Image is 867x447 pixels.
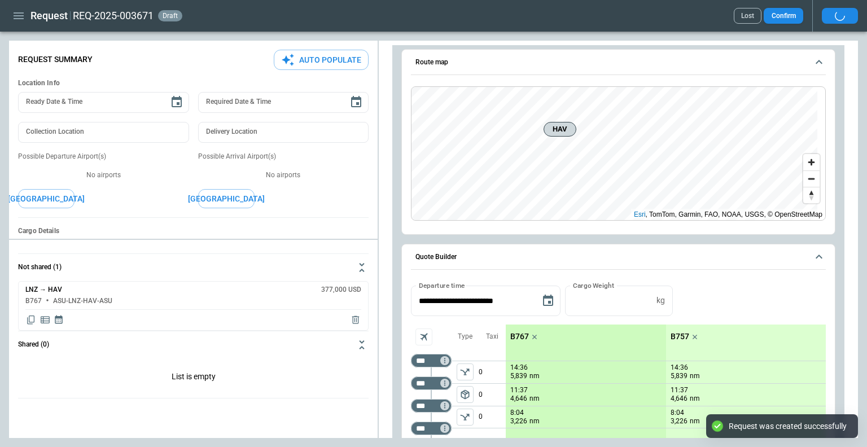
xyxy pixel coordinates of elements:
[18,358,369,398] div: Not shared (1)
[671,386,688,395] p: 11:37
[634,211,646,218] a: Esri
[729,421,847,431] div: Request was created successfully
[479,406,506,428] p: 0
[529,394,540,404] p: nm
[510,386,528,395] p: 11:37
[18,341,49,348] h6: Shared (0)
[803,154,820,170] button: Zoom in
[803,187,820,203] button: Reset bearing to north
[479,384,506,406] p: 0
[18,281,369,331] div: Not shared (1)
[18,189,75,209] button: [GEOGRAPHIC_DATA]
[25,314,37,326] span: Copy quote content
[411,422,452,435] div: Too short
[54,314,64,326] span: Display quote schedule
[18,331,369,358] button: Shared (0)
[671,363,688,372] p: 14:36
[18,170,189,180] p: No airports
[25,286,62,293] h6: LNZ → HAV
[510,371,527,381] p: 5,839
[734,8,761,24] button: Lost
[18,254,369,281] button: Not shared (1)
[274,50,369,71] button: Auto Populate
[803,170,820,187] button: Zoom out
[486,332,498,341] p: Taxi
[479,361,506,383] p: 0
[40,314,51,326] span: Display detailed quote content
[411,87,817,220] canvas: Map
[510,332,529,341] p: B767
[459,389,471,400] span: package_2
[457,386,474,403] span: Type of sector
[160,12,180,20] span: draft
[350,314,361,326] span: Delete quote
[764,8,803,24] button: Confirm
[411,244,826,270] button: Quote Builder
[510,363,528,372] p: 14:36
[690,417,700,426] p: nm
[457,386,474,403] button: left aligned
[671,394,688,404] p: 4,646
[345,91,367,113] button: Choose date
[198,152,369,161] p: Possible Arrival Airport(s)
[411,399,452,413] div: Too short
[198,189,255,209] button: [GEOGRAPHIC_DATA]
[18,152,189,161] p: Possible Departure Airport(s)
[458,332,472,341] p: Type
[411,50,826,76] button: Route map
[415,328,432,345] span: Aircraft selection
[411,354,452,367] div: Not found
[510,417,527,426] p: 3,226
[415,59,448,66] h6: Route map
[73,9,154,23] h2: REQ-2025-003671
[690,394,700,404] p: nm
[671,371,688,381] p: 5,839
[53,297,112,305] h6: ASU-LNZ-HAV-ASU
[321,286,361,293] h6: 377,000 USD
[25,297,42,305] h6: B767
[671,409,684,417] p: 8:04
[457,409,474,426] span: Type of sector
[18,79,369,87] h6: Location Info
[510,394,527,404] p: 4,646
[411,376,452,390] div: Too short
[18,227,369,235] h6: Cargo Details
[656,296,665,305] p: kg
[529,417,540,426] p: nm
[457,363,474,380] button: left aligned
[671,332,689,341] p: B757
[690,371,700,381] p: nm
[30,9,68,23] h1: Request
[419,281,465,290] label: Departure time
[457,409,474,426] button: left aligned
[457,363,474,380] span: Type of sector
[510,409,524,417] p: 8:04
[415,253,457,261] h6: Quote Builder
[18,264,62,271] h6: Not shared (1)
[634,209,822,220] div: , TomTom, Garmin, FAO, NOAA, USGS, © OpenStreetMap
[18,358,369,398] p: List is empty
[671,417,688,426] p: 3,226
[165,91,188,113] button: Choose date
[411,86,826,221] div: Route map
[549,124,571,135] span: HAV
[18,55,93,64] p: Request Summary
[529,371,540,381] p: nm
[573,281,614,290] label: Cargo Weight
[537,290,559,312] button: Choose date, selected date is Sep 3, 2025
[198,170,369,180] p: No airports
